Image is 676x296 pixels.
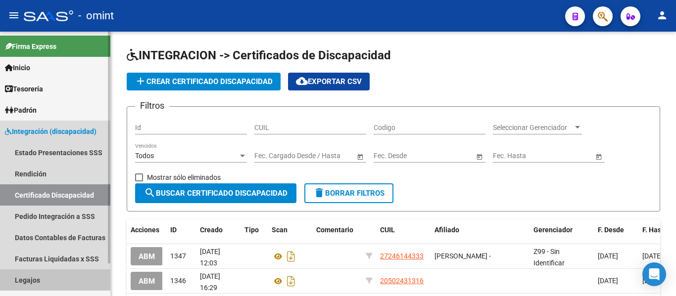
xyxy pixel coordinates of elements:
[135,183,296,203] button: Buscar Certificado Discapacidad
[131,247,163,265] button: ABM
[431,219,530,241] datatable-header-cell: Afiliado
[139,277,155,286] span: ABM
[642,226,668,234] span: F. Hasta
[135,77,273,86] span: Crear Certificado Discapacidad
[598,277,618,285] span: [DATE]
[147,171,221,183] span: Mostrar sólo eliminados
[5,84,43,94] span: Tesorería
[656,9,668,21] mat-icon: person
[200,248,220,267] span: [DATE] 12:03
[435,226,459,234] span: Afiliado
[530,219,594,241] datatable-header-cell: Gerenciador
[313,189,385,198] span: Borrar Filtros
[5,105,37,116] span: Padrón
[598,226,624,234] span: F. Desde
[200,272,220,292] span: [DATE] 16:29
[435,252,491,260] span: [PERSON_NAME] -
[196,219,241,241] datatable-header-cell: Creado
[598,252,618,260] span: [DATE]
[272,226,288,234] span: Scan
[380,277,424,285] span: 20502431316
[593,151,604,162] button: Open calendar
[296,77,362,86] span: Exportar CSV
[144,187,156,199] mat-icon: search
[170,277,186,285] span: 1346
[296,75,308,87] mat-icon: cloud_download
[135,75,146,87] mat-icon: add
[312,219,362,241] datatable-header-cell: Comentario
[304,183,393,203] button: Borrar Filtros
[268,219,312,241] datatable-header-cell: Scan
[5,126,97,137] span: Integración (discapacidad)
[313,187,325,199] mat-icon: delete
[8,9,20,21] mat-icon: menu
[474,151,484,162] button: Open calendar
[493,124,573,132] span: Seleccionar Gerenciador
[642,252,663,260] span: [DATE]
[380,226,395,234] span: CUIL
[537,152,586,160] input: Fecha fin
[355,151,365,162] button: Open calendar
[374,152,410,160] input: Fecha inicio
[642,262,666,286] div: Open Intercom Messenger
[316,226,353,234] span: Comentario
[127,48,391,62] span: INTEGRACION -> Certificados de Discapacidad
[127,73,281,90] button: Crear Certificado Discapacidad
[241,219,268,241] datatable-header-cell: Tipo
[380,252,424,260] span: 27246144333
[5,62,30,73] span: Inicio
[170,226,177,234] span: ID
[594,219,638,241] datatable-header-cell: F. Desde
[376,219,431,241] datatable-header-cell: CUIL
[78,5,114,27] span: - omint
[533,248,565,267] span: Z99 - Sin Identificar
[533,226,573,234] span: Gerenciador
[139,252,155,261] span: ABM
[285,273,297,289] i: Descargar documento
[254,152,290,160] input: Fecha inicio
[299,152,347,160] input: Fecha fin
[285,249,297,264] i: Descargar documento
[166,219,196,241] datatable-header-cell: ID
[131,272,163,290] button: ABM
[5,41,56,52] span: Firma Express
[493,152,529,160] input: Fecha inicio
[244,226,259,234] span: Tipo
[135,152,154,160] span: Todos
[135,99,169,113] h3: Filtros
[127,219,166,241] datatable-header-cell: Acciones
[131,226,159,234] span: Acciones
[144,189,288,198] span: Buscar Certificado Discapacidad
[170,252,186,260] span: 1347
[288,73,370,90] button: Exportar CSV
[200,226,223,234] span: Creado
[418,152,467,160] input: Fecha fin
